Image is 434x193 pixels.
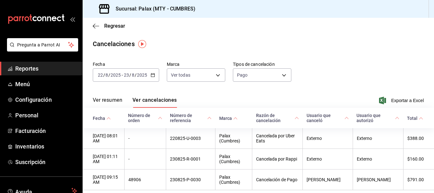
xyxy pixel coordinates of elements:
th: [DATE] 01:11 AM [83,149,124,169]
th: $160.00 [403,149,434,169]
img: Tooltip marker [138,40,146,48]
input: ---- [137,72,147,78]
th: Externo [353,149,403,169]
span: Facturación [15,127,77,135]
th: [PERSON_NAME] [303,169,353,190]
th: 230825-P-0030 [166,169,215,190]
span: Razón de cancelación [256,113,299,123]
button: Regresar [93,23,125,29]
div: navigation tabs [93,97,177,108]
th: $388.00 [403,128,434,149]
th: - [124,128,166,149]
span: - [122,72,123,78]
th: 230825-R-0001 [166,149,215,169]
input: ---- [110,72,121,78]
th: Cancelada por Uber Eats [252,128,303,149]
th: Cancelada por Rappi [252,149,303,169]
span: Usuario que canceló [307,113,349,123]
button: Ver cancelaciones [132,97,177,108]
th: [PERSON_NAME] [353,169,403,190]
div: Cancelaciones [93,39,135,49]
th: $791.00 [403,169,434,190]
span: Regresar [104,23,125,29]
th: [DATE] 09:15 AM [83,169,124,190]
span: Usuario que autorizó [356,113,399,123]
th: 220825-U-0003 [166,128,215,149]
th: Palax (Cumbres) [215,149,252,169]
span: / [108,72,110,78]
th: - [124,149,166,169]
span: Número de referencia [170,113,212,123]
span: Configuración [15,95,77,104]
label: Tipos de cancelación [233,62,291,66]
span: Marca [219,116,238,121]
th: Externo [353,128,403,149]
th: 48906 [124,169,166,190]
input: -- [124,72,129,78]
label: Marca [167,62,225,66]
th: Externo [303,128,353,149]
span: Personal [15,111,77,120]
th: Palax (Cumbres) [215,169,252,190]
span: Número de orden [128,113,162,123]
span: Total [407,116,423,121]
h3: Sucursal: Palax (MTY - CUMBRES) [111,5,195,13]
span: Pago [237,72,248,78]
span: Inventarios [15,142,77,151]
span: Pregunta a Parrot AI [17,42,68,48]
input: -- [132,72,135,78]
span: Suscripción [15,158,77,166]
span: / [135,72,137,78]
th: [DATE] 08:01 AM [83,128,124,149]
button: Ver resumen [93,97,122,108]
span: Ver todas [171,72,190,78]
span: / [129,72,131,78]
span: Reportes [15,64,77,73]
button: Pregunta a Parrot AI [7,38,78,52]
span: Fecha [93,116,111,121]
span: / [103,72,105,78]
th: Cancelación de Pago [252,169,303,190]
a: Pregunta a Parrot AI [4,46,78,53]
label: Fecha [93,62,159,66]
th: Externo [303,149,353,169]
button: open_drawer_menu [70,17,75,22]
span: Menú [15,80,77,88]
button: Exportar a Excel [380,97,424,104]
input: -- [98,72,103,78]
input: -- [105,72,108,78]
th: Palax (Cumbres) [215,128,252,149]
